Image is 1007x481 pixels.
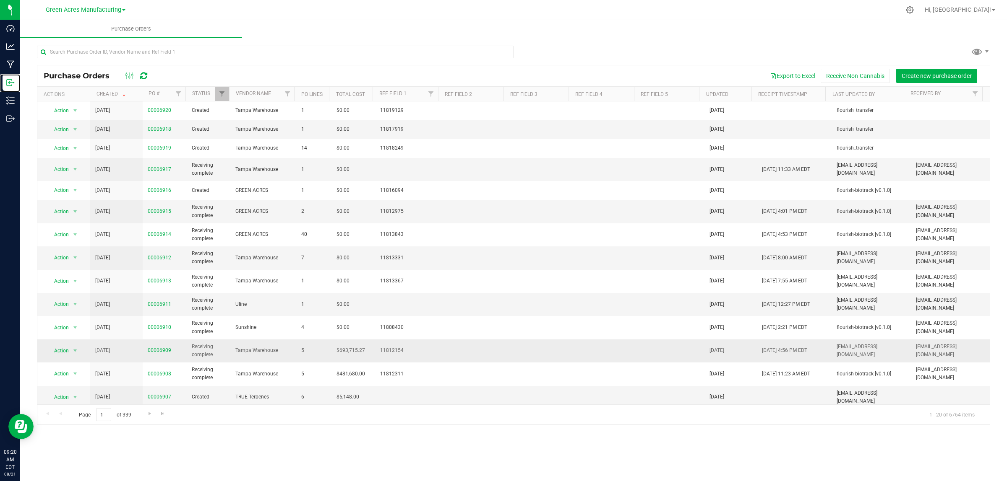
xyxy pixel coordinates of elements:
span: select [70,163,81,175]
span: [EMAIL_ADDRESS][DOMAIN_NAME] [916,296,985,312]
a: Ref Field 5 [641,91,668,97]
a: 00006907 [148,394,171,400]
iframe: Resource center [8,414,34,439]
a: Purchase Orders [20,20,242,38]
span: flourish_transfer [837,144,905,152]
span: $0.00 [337,230,350,238]
a: 00006919 [148,145,171,151]
span: Receiving complete [192,227,226,243]
span: $0.00 [337,254,350,262]
button: Receive Non-Cannabis [821,69,890,83]
span: [DATE] [710,300,724,308]
span: [DATE] 11:23 AM EDT [762,370,810,378]
span: Tampa Warehouse [235,277,291,285]
a: Status [192,91,210,96]
span: $481,680.00 [337,370,365,378]
span: [DATE] [95,393,110,401]
span: $693,715.27 [337,347,365,354]
span: 11819129 [380,106,436,114]
span: select [70,345,81,357]
span: Action [47,229,70,240]
span: Action [47,206,70,217]
span: select [70,252,81,264]
span: Receiving complete [192,161,226,177]
span: 11817919 [380,125,436,133]
span: Receiving complete [192,296,226,312]
span: $0.00 [337,125,350,133]
inline-svg: Outbound [6,114,15,123]
span: flourish-biotrack [v0.1.0] [837,370,905,378]
span: [DATE] [710,393,724,401]
button: Create new purchase order [896,69,977,83]
span: [DATE] [710,144,724,152]
a: Receipt Timestamp [758,91,807,97]
a: Filter [280,87,294,101]
span: [DATE] 8:00 AM EDT [762,254,807,262]
span: [DATE] [95,207,110,215]
span: [DATE] [710,125,724,133]
span: Page of 339 [72,408,138,421]
span: select [70,229,81,240]
span: $0.00 [337,186,350,194]
a: Filter [215,87,229,101]
span: Action [47,163,70,175]
span: Created [192,186,226,194]
span: Uline [235,300,291,308]
span: [DATE] [710,106,724,114]
span: 11816094 [380,186,436,194]
span: [DATE] [95,254,110,262]
span: [DATE] [710,347,724,354]
span: [DATE] [95,370,110,378]
span: Receiving complete [192,273,226,289]
span: [EMAIL_ADDRESS][DOMAIN_NAME] [837,161,905,177]
span: [EMAIL_ADDRESS][DOMAIN_NAME] [916,273,985,289]
span: [DATE] [710,166,724,173]
a: Vendor Name [236,91,271,96]
span: [EMAIL_ADDRESS][DOMAIN_NAME] [916,343,985,359]
span: [EMAIL_ADDRESS][DOMAIN_NAME] [916,319,985,335]
span: [DATE] [95,106,110,114]
a: PO # [149,91,159,96]
span: [EMAIL_ADDRESS][DOMAIN_NAME] [837,389,905,405]
span: [EMAIL_ADDRESS][DOMAIN_NAME] [916,250,985,266]
inline-svg: Inbound [6,78,15,87]
span: Tampa Warehouse [235,254,291,262]
span: [EMAIL_ADDRESS][DOMAIN_NAME] [837,343,905,359]
span: select [70,124,81,135]
span: select [70,391,81,403]
span: 5 [301,347,326,354]
span: [DATE] [95,166,110,173]
span: Receiving complete [192,343,226,359]
span: [EMAIL_ADDRESS][DOMAIN_NAME] [916,227,985,243]
span: flourish_transfer [837,125,905,133]
span: Action [47,345,70,357]
span: select [70,184,81,196]
inline-svg: Dashboard [6,24,15,33]
a: 00006920 [148,107,171,113]
button: Export to Excel [764,69,821,83]
span: $5,148.00 [337,393,359,401]
span: 11813843 [380,230,436,238]
span: 14 [301,144,326,152]
span: [DATE] [95,277,110,285]
span: Created [192,106,226,114]
span: Action [47,368,70,380]
span: 4 [301,323,326,331]
a: Filter [424,87,438,101]
span: [EMAIL_ADDRESS][DOMAIN_NAME] [916,161,985,177]
span: Action [47,298,70,310]
span: Tampa Warehouse [235,166,291,173]
span: Action [47,275,70,287]
inline-svg: Analytics [6,42,15,51]
span: 2 [301,207,326,215]
a: Filter [172,87,185,101]
a: 00006916 [148,187,171,193]
span: $0.00 [337,106,350,114]
span: Receiving complete [192,203,226,219]
span: [DATE] [710,254,724,262]
span: [DATE] 2:21 PM EDT [762,323,807,331]
span: [DATE] 12:27 PM EDT [762,300,810,308]
span: 11813331 [380,254,436,262]
span: 11812154 [380,347,436,354]
span: Receiving complete [192,366,226,382]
